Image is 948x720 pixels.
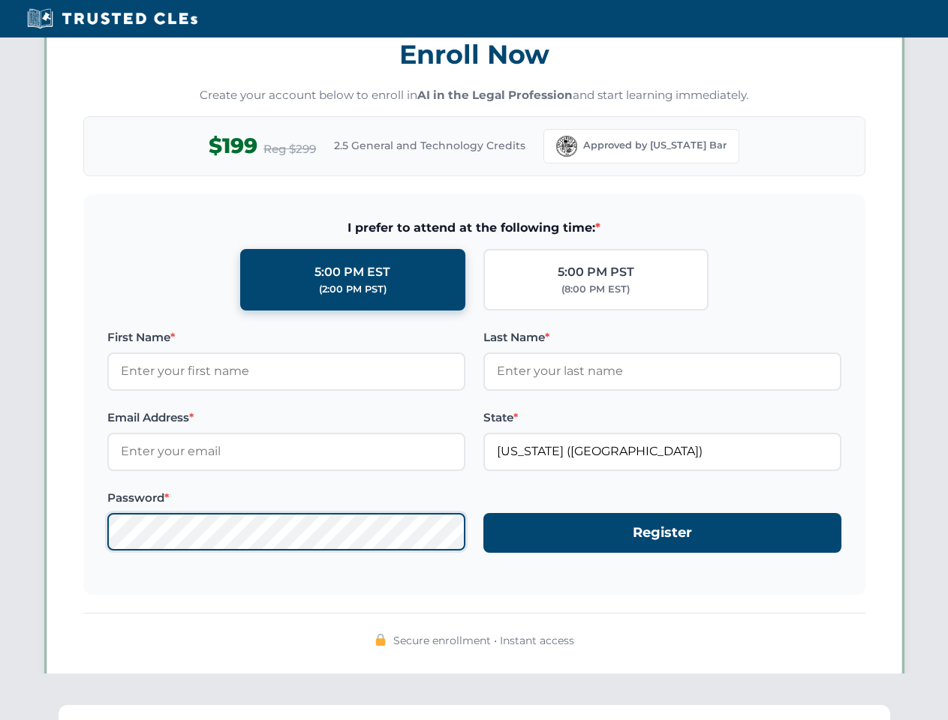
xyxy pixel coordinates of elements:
[263,140,316,158] span: Reg $299
[319,282,387,297] div: (2:00 PM PST)
[556,136,577,157] img: Florida Bar
[375,634,387,646] img: 🔒
[107,218,841,238] span: I prefer to attend at the following time:
[23,7,202,30] img: Trusted CLEs
[483,409,841,427] label: State
[107,433,465,470] input: Enter your email
[107,328,465,346] label: First Name
[107,409,465,427] label: Email Address
[209,129,257,163] span: $199
[483,352,841,390] input: Enter your last name
[583,138,727,153] span: Approved by [US_STATE] Bar
[107,352,465,390] input: Enter your first name
[483,433,841,470] input: Florida (FL)
[417,88,573,102] strong: AI in the Legal Profession
[107,489,465,507] label: Password
[393,632,574,649] span: Secure enrollment • Instant access
[558,262,634,282] div: 5:00 PM PST
[483,328,841,346] label: Last Name
[483,513,841,553] button: Register
[334,137,525,154] span: 2.5 General and Technology Credits
[561,282,630,297] div: (8:00 PM EST)
[83,87,865,104] p: Create your account below to enroll in and start learning immediately.
[83,31,865,78] h3: Enroll Now
[314,262,390,282] div: 5:00 PM EST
